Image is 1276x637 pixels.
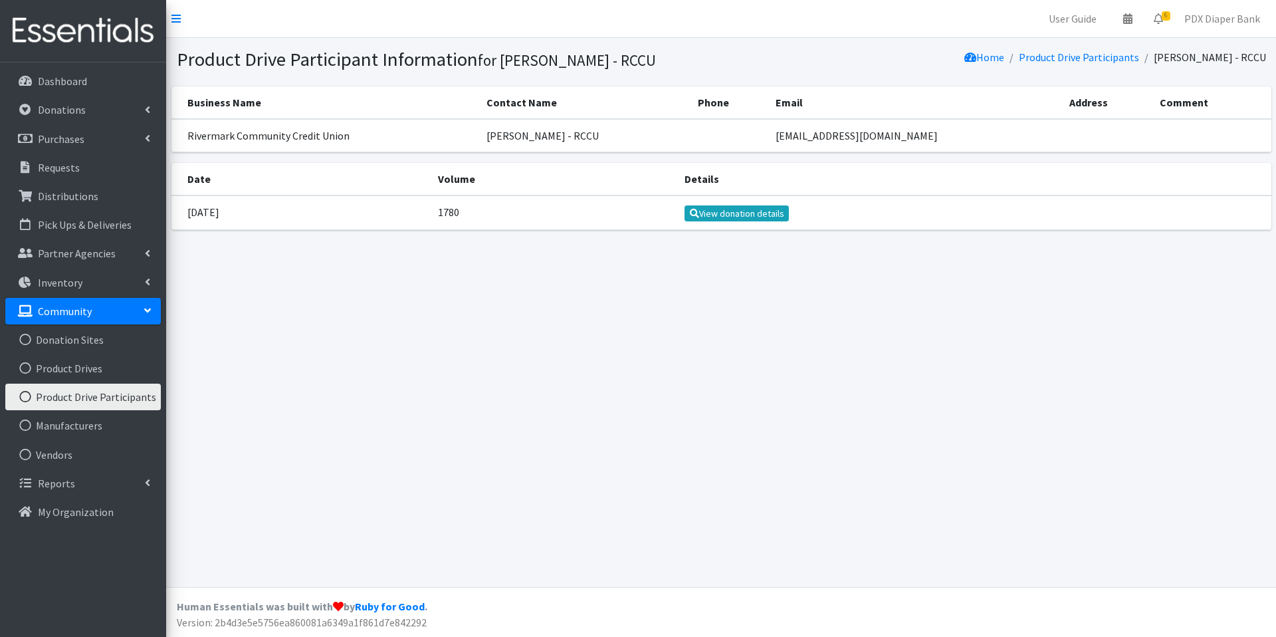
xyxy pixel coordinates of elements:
a: Community [5,298,161,324]
small: for [PERSON_NAME] - RCCU [478,51,656,70]
p: Reports [38,477,75,490]
td: [PERSON_NAME] - RCCU [478,119,690,152]
a: Inventory [5,269,161,296]
td: [DATE] [171,195,431,230]
th: Business Name [171,86,478,119]
p: Donations [38,103,86,116]
a: Donations [5,96,161,123]
p: Partner Agencies [38,247,116,260]
a: Vendors [5,442,161,468]
a: Requests [5,154,161,181]
th: Volume [430,163,677,195]
p: My Organization [38,505,114,519]
a: Product Drive Participants [5,384,161,410]
span: 6 [1162,11,1170,21]
th: Date [171,163,431,195]
a: Pick Ups & Deliveries [5,211,161,238]
p: Inventory [38,276,82,289]
p: Distributions [38,190,98,203]
p: Pick Ups & Deliveries [38,218,132,231]
img: HumanEssentials [5,9,161,53]
td: Rivermark Community Credit Union [171,119,478,152]
th: Phone [690,86,768,119]
span: Version: 2b4d3e5e5756ea860081a6349a1f861d7e842292 [177,616,427,629]
a: User Guide [1038,5,1107,32]
strong: Human Essentials was built with by . [177,600,427,613]
a: 6 [1143,5,1174,32]
a: Home [964,51,1004,64]
li: [PERSON_NAME] - RCCU [1139,48,1266,67]
a: Product Drives [5,355,161,382]
p: Requests [38,161,80,174]
a: Partner Agencies [5,240,161,267]
p: Purchases [38,132,84,146]
th: Contact Name [478,86,690,119]
td: [EMAIL_ADDRESS][DOMAIN_NAME] [768,119,1061,152]
a: Ruby for Good [355,600,425,613]
a: View donation details [685,205,789,221]
a: Distributions [5,183,161,209]
p: Community [38,305,92,318]
th: Comment [1152,86,1271,119]
a: My Organization [5,499,161,525]
th: Address [1061,86,1151,119]
a: Manufacturers [5,412,161,439]
a: PDX Diaper Bank [1174,5,1271,32]
a: Purchases [5,126,161,152]
a: Dashboard [5,68,161,94]
th: Email [768,86,1061,119]
a: Product Drive Participants [1019,51,1139,64]
a: Reports [5,470,161,497]
a: Donation Sites [5,326,161,353]
h1: Product Drive Participant Information [177,48,716,71]
td: 1780 [430,195,677,230]
p: Dashboard [38,74,87,88]
th: Details [677,163,1271,195]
